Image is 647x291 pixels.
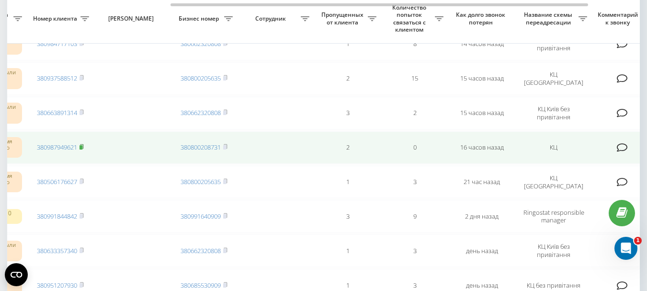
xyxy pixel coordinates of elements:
a: 380800208731 [181,143,221,151]
a: 380991844842 [37,212,77,221]
td: КЦ [GEOGRAPHIC_DATA] [515,62,592,95]
a: 380987949621 [37,143,77,151]
td: 3 [381,166,448,198]
a: 380633357340 [37,246,77,255]
span: Сотрудник [242,15,301,23]
a: 380951207930 [37,281,77,290]
td: 1 [314,28,381,60]
td: 1 [314,166,381,198]
td: КЦ [515,131,592,164]
td: 9 [381,200,448,233]
td: день назад [448,234,515,267]
a: 380662320808 [181,39,221,48]
a: 380662320808 [181,246,221,255]
a: 380800205635 [181,177,221,186]
td: 2 [314,62,381,95]
button: Open CMP widget [5,263,28,286]
td: 15 часов назад [448,97,515,129]
td: Ringostat responsible manager [515,200,592,233]
a: 380662320808 [181,108,221,117]
span: Комментарий к звонку [597,11,641,26]
td: 2 дня назад [448,200,515,233]
span: Пропущенных от клиента [319,11,368,26]
span: Номер клиента [32,15,80,23]
span: Количество попыток связаться с клиентом [386,4,435,34]
a: 380984717103 [37,39,77,48]
td: КЦ [GEOGRAPHIC_DATA] [515,166,592,198]
a: 380937588512 [37,74,77,82]
td: 15 [381,62,448,95]
td: КЦ Київ без привітання [515,234,592,267]
td: 0 [381,131,448,164]
td: 1 [314,234,381,267]
td: 14 часов назад [448,28,515,60]
span: Бизнес номер [175,15,224,23]
a: 380506176627 [37,177,77,186]
a: 380685530909 [181,281,221,290]
td: 3 [314,97,381,129]
span: [PERSON_NAME] [102,15,162,23]
td: 2 [314,131,381,164]
a: 380800205635 [181,74,221,82]
span: Как долго звонок потерян [456,11,508,26]
td: 8 [381,28,448,60]
td: 16 часов назад [448,131,515,164]
td: 3 [314,200,381,233]
td: 21 час назад [448,166,515,198]
td: 2 [381,97,448,129]
td: 3 [381,234,448,267]
td: КЦ Київ без привітання [515,28,592,60]
span: Название схемы переадресации [520,11,579,26]
a: 380663891314 [37,108,77,117]
a: 380991640909 [181,212,221,221]
td: КЦ Київ без привітання [515,97,592,129]
span: 1 [634,237,642,244]
td: 15 часов назад [448,62,515,95]
iframe: Intercom live chat [614,237,637,260]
